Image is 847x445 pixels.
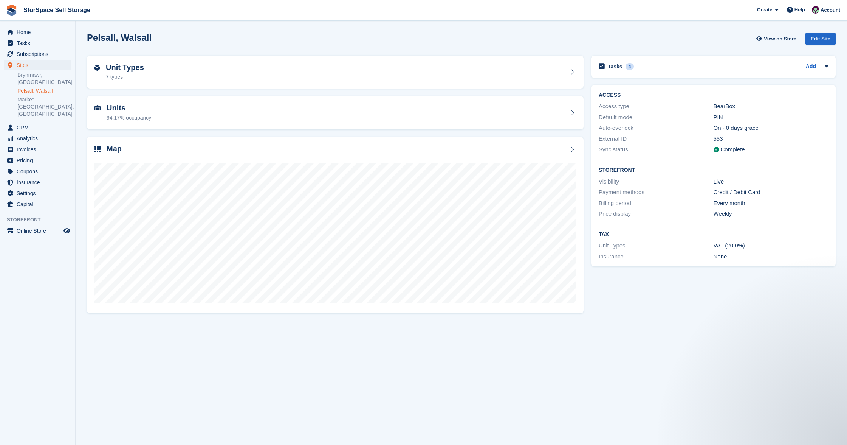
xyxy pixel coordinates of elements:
span: Tasks [17,38,62,48]
span: Online Store [17,226,62,236]
div: Live [714,177,828,186]
span: Account [821,6,840,14]
div: On - 0 days grace [714,124,828,132]
div: Visibility [599,177,714,186]
a: menu [4,177,71,188]
span: Insurance [17,177,62,188]
div: Insurance [599,252,714,261]
img: unit-icn-7be61d7bf1b0ce9d3e12c5938cc71ed9869f7b940bace4675aadf7bd6d80202e.svg [94,105,101,110]
img: map-icn-33ee37083ee616e46c38cad1a60f524a97daa1e2b2c8c0bc3eb3415660979fc1.svg [94,146,101,152]
a: Map [87,137,584,314]
span: Help [794,6,805,14]
span: Home [17,27,62,37]
a: Brynmawr, [GEOGRAPHIC_DATA] [17,72,71,86]
div: 553 [714,135,828,143]
span: Storefront [7,216,75,224]
a: Add [806,62,816,71]
a: Market [GEOGRAPHIC_DATA], [GEOGRAPHIC_DATA] [17,96,71,118]
div: Edit Site [805,33,836,45]
div: 94.17% occupancy [107,114,151,122]
span: Subscriptions [17,49,62,59]
h2: Units [107,104,151,112]
a: Units 94.17% occupancy [87,96,584,129]
span: Pricing [17,155,62,166]
a: menu [4,27,71,37]
a: StorSpace Self Storage [20,4,93,16]
a: Preview store [62,226,71,235]
h2: Tasks [608,63,622,70]
div: Billing period [599,199,714,208]
a: Edit Site [805,33,836,48]
a: menu [4,199,71,210]
div: Auto-overlock [599,124,714,132]
div: None [714,252,828,261]
a: menu [4,226,71,236]
div: Unit Types [599,241,714,250]
div: 7 types [106,73,144,81]
img: unit-type-icn-2b2737a686de81e16bb02015468b77c625bbabd49415b5ef34ead5e3b44a266d.svg [94,65,100,71]
span: CRM [17,122,62,133]
h2: Storefront [599,167,828,173]
a: menu [4,60,71,70]
div: Payment methods [599,188,714,197]
a: menu [4,188,71,199]
a: View on Store [755,33,799,45]
span: Analytics [17,133,62,144]
h2: Unit Types [106,63,144,72]
a: menu [4,133,71,144]
a: Pelsall, Walsall [17,87,71,95]
span: Settings [17,188,62,199]
div: PIN [714,113,828,122]
a: menu [4,155,71,166]
div: Credit / Debit Card [714,188,828,197]
div: Every month [714,199,828,208]
span: Create [757,6,772,14]
div: Default mode [599,113,714,122]
h2: Tax [599,232,828,238]
img: stora-icon-8386f47178a22dfd0bd8f6a31ec36ba5ce8667c1dd55bd0f319d3a0aa187defe.svg [6,5,17,16]
a: menu [4,49,71,59]
a: menu [4,166,71,177]
a: menu [4,38,71,48]
div: Complete [721,145,745,154]
span: Capital [17,199,62,210]
div: BearBox [714,102,828,111]
div: Price display [599,210,714,218]
span: Invoices [17,144,62,155]
h2: Map [107,145,122,153]
span: Sites [17,60,62,70]
div: Access type [599,102,714,111]
div: Weekly [714,210,828,218]
h2: ACCESS [599,92,828,98]
span: View on Store [764,35,796,43]
div: VAT (20.0%) [714,241,828,250]
a: menu [4,122,71,133]
span: Coupons [17,166,62,177]
a: Unit Types 7 types [87,56,584,89]
a: menu [4,144,71,155]
h2: Pelsall, Walsall [87,33,152,43]
div: 4 [626,63,634,70]
div: Sync status [599,145,714,154]
img: Ross Hadlington [812,6,819,14]
div: External ID [599,135,714,143]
